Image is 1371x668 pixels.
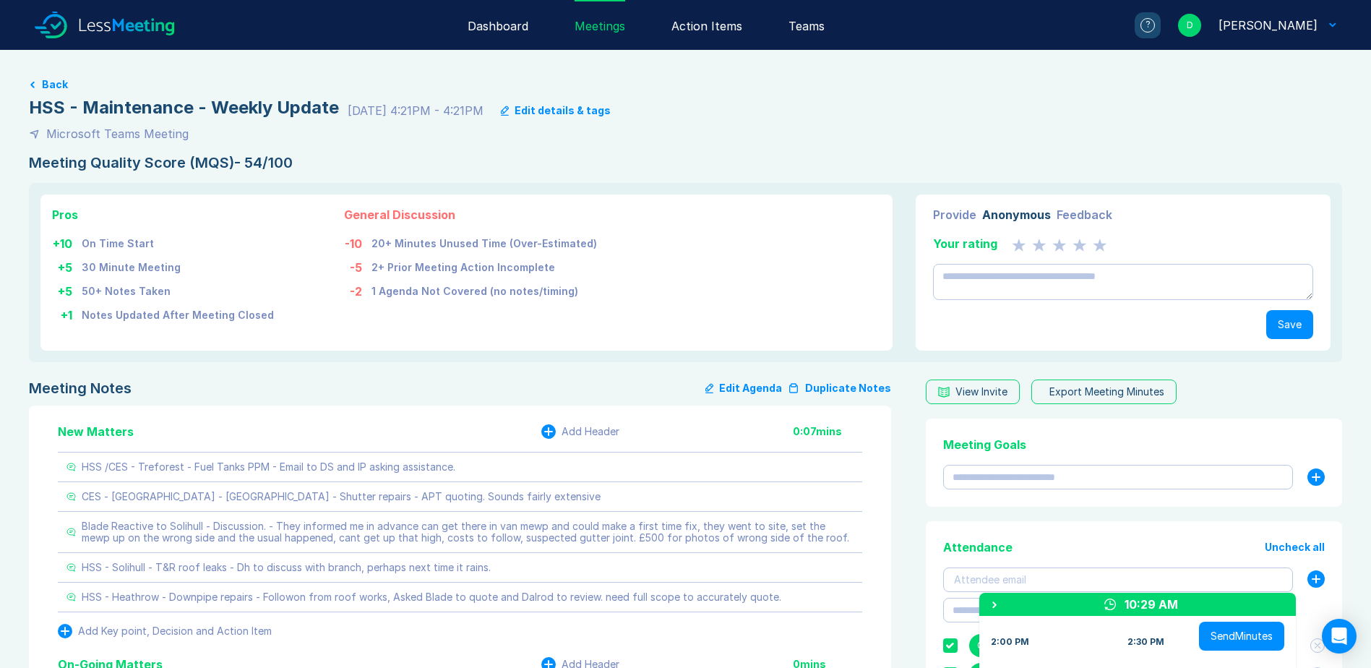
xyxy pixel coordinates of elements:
[1117,12,1161,38] a: ?
[81,277,275,301] td: 50+ Notes Taken
[371,277,598,301] td: 1 Agenda Not Covered (no notes/timing)
[52,206,275,223] div: Pros
[793,426,862,437] div: 0:07 mins
[82,591,781,603] div: HSS - Heathrow - Downpipe repairs - Followon from roof works, Asked Blade to quote and Dalrod to ...
[371,229,598,253] td: 20+ Minutes Unused Time (Over-Estimated)
[1265,541,1325,553] button: Uncheck all
[515,105,611,116] div: Edit details & tags
[705,380,782,397] button: Edit Agenda
[991,636,1029,648] div: 2:00 PM
[1199,622,1284,651] button: SendMinutes
[81,229,275,253] td: On Time Start
[982,206,1051,223] div: Anonymous
[1012,235,1107,252] div: 0 Stars
[1125,596,1178,613] div: 10:29 AM
[46,125,189,142] div: Microsoft Teams Meeting
[82,461,455,473] div: HSS /CES - Treforest - Fuel Tanks PPM - Email to DS and IP asking assistance.
[58,423,134,440] div: New Matters
[52,253,81,277] td: + 5
[29,79,1342,90] a: Back
[371,253,598,277] td: 2+ Prior Meeting Action Incomplete
[344,253,371,277] td: -5
[1266,310,1313,339] button: Save
[52,277,81,301] td: + 5
[1322,619,1357,654] div: Open Intercom Messenger
[52,301,81,325] td: + 1
[344,229,371,253] td: -10
[933,206,976,223] div: Provide
[1140,18,1155,33] div: ?
[348,102,483,119] div: [DATE] 4:21PM - 4:21PM
[943,436,1325,453] div: Meeting Goals
[562,426,619,437] div: Add Header
[344,206,598,223] div: General Discussion
[933,235,997,252] div: Your rating
[926,380,1020,404] button: View Invite
[541,424,619,439] button: Add Header
[82,521,854,544] div: Blade Reactive to Solihull - Discussion. - They informed me in advance can get there in van mewp ...
[969,634,992,657] div: G
[1057,206,1112,223] div: Feedback
[1178,14,1201,37] div: D
[29,96,339,119] div: HSS - Maintenance - Weekly Update
[82,562,491,573] div: HSS - Solihull - T&R roof leaks - Dh to discuss with branch, perhaps next time it rains.
[1049,386,1164,398] div: Export Meeting Minutes
[501,105,611,116] button: Edit details & tags
[1219,17,1318,34] div: David Hayter
[29,380,132,397] div: Meeting Notes
[1031,380,1177,404] button: Export Meeting Minutes
[1127,636,1164,648] div: 2:30 PM
[955,386,1007,398] div: View Invite
[82,491,601,502] div: CES - [GEOGRAPHIC_DATA] - [GEOGRAPHIC_DATA] - Shutter repairs - APT quoting. Sounds fairly extensive
[344,277,371,301] td: -2
[42,79,68,90] button: Back
[81,301,275,325] td: Notes Updated After Meeting Closed
[78,625,272,637] div: Add Key point, Decision and Action Item
[943,539,1013,556] div: Attendance
[81,253,275,277] td: 30 Minute Meeting
[52,229,81,253] td: + 10
[29,154,1342,171] div: Meeting Quality Score (MQS) - 54/100
[788,380,891,397] button: Duplicate Notes
[58,624,272,638] button: Add Key point, Decision and Action Item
